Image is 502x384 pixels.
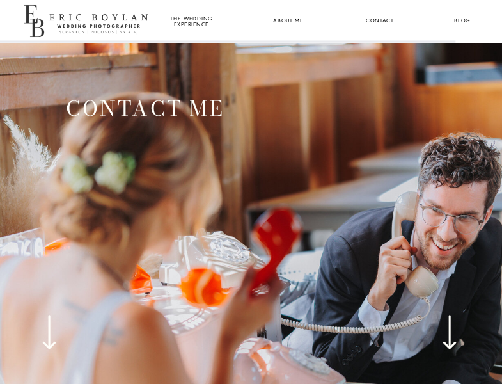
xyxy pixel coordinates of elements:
[58,92,231,177] h1: Contact Me
[268,16,308,27] a: About Me
[365,16,395,27] a: Contact
[447,16,478,27] a: Blog
[169,16,214,27] a: the wedding experience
